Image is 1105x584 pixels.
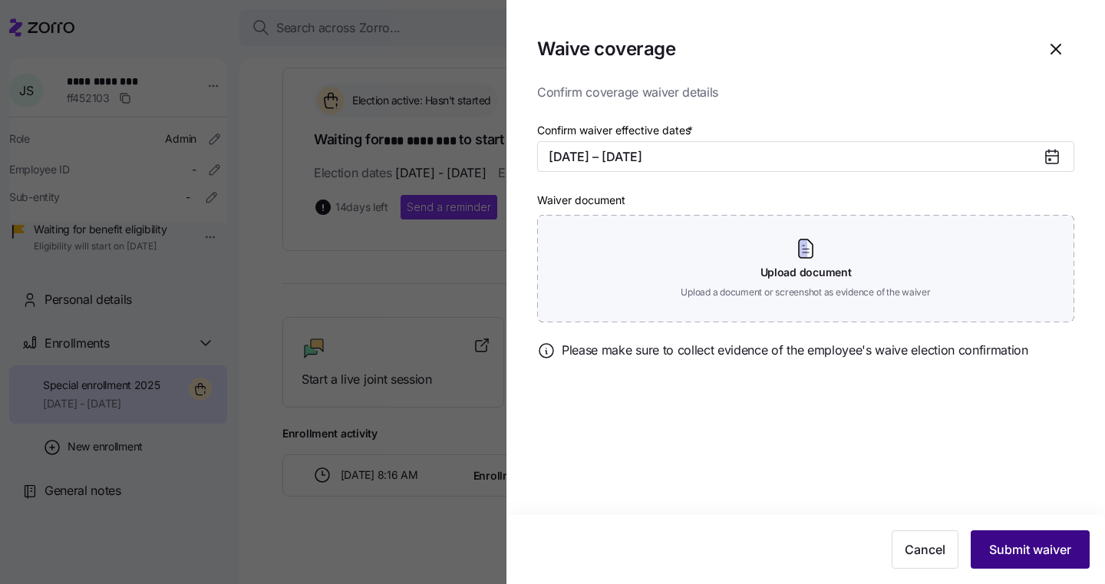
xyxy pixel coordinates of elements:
h1: Waive coverage [537,37,1025,61]
span: Submit waiver [989,540,1071,559]
span: Cancel [905,540,945,559]
button: Cancel [892,530,958,569]
button: Submit waiver [971,530,1090,569]
button: [DATE] – [DATE] [537,141,1074,172]
label: Waiver document [537,192,625,209]
label: Confirm waiver effective dates [537,122,696,139]
span: Confirm coverage waiver details [537,83,1074,102]
span: Please make sure to collect evidence of the employee's waive election confirmation [562,341,1028,360]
